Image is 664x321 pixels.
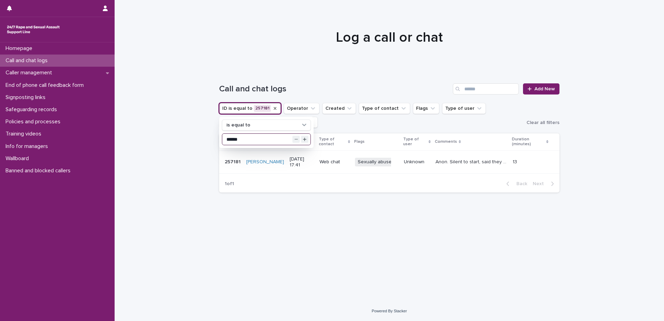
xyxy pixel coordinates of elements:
[6,23,61,36] img: rhQMoQhaT3yELyF149Cw
[3,57,53,64] p: Call and chat logs
[512,181,527,186] span: Back
[404,159,430,165] p: Unknown
[219,29,559,46] h1: Log a call or chat
[435,158,508,165] p: Anon. Silent to start, said they didn't realise chat had connected. they mentioned being disconne...
[292,136,300,143] button: Decrement value
[290,156,314,168] p: [DATE] 17:41
[372,309,407,313] a: Powered By Stacker
[3,82,89,89] p: End of phone call feedback form
[523,83,559,94] a: Add New
[319,135,346,148] p: Type of contact
[219,150,559,174] tr: 257181257181 [PERSON_NAME] [DATE] 17:41Web chatSexually abuseUnknownAnon. Silent to start, said t...
[219,175,240,192] p: 1 of 1
[3,143,53,150] p: Info for managers
[534,87,555,91] span: Add New
[319,159,349,165] p: Web chat
[219,84,450,94] h1: Call and chat logs
[3,155,34,162] p: Wallboard
[442,103,486,114] button: Type of user
[533,181,548,186] span: Next
[3,167,76,174] p: Banned and blocked callers
[301,136,308,143] button: Increment value
[226,122,250,128] p: is equal to
[355,158,395,166] span: Sexually abuse
[3,69,58,76] p: Caller management
[219,103,281,114] button: ID
[3,45,38,52] p: Homepage
[225,158,242,165] p: 257181
[512,135,545,148] p: Duration (minutes)
[526,120,559,125] span: Clear all filters
[413,103,439,114] button: Flags
[322,103,356,114] button: Created
[530,181,559,187] button: Next
[501,181,530,187] button: Back
[524,117,559,128] button: Clear all filters
[354,138,365,146] p: Flags
[513,158,518,165] p: 13
[284,103,319,114] button: Operator
[403,135,426,148] p: Type of user
[246,159,284,165] a: [PERSON_NAME]
[3,118,66,125] p: Policies and processes
[435,138,457,146] p: Comments
[3,131,47,137] p: Training videos
[453,83,519,94] input: Search
[3,106,63,113] p: Safeguarding records
[3,94,51,101] p: Signposting links
[359,103,410,114] button: Type of contact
